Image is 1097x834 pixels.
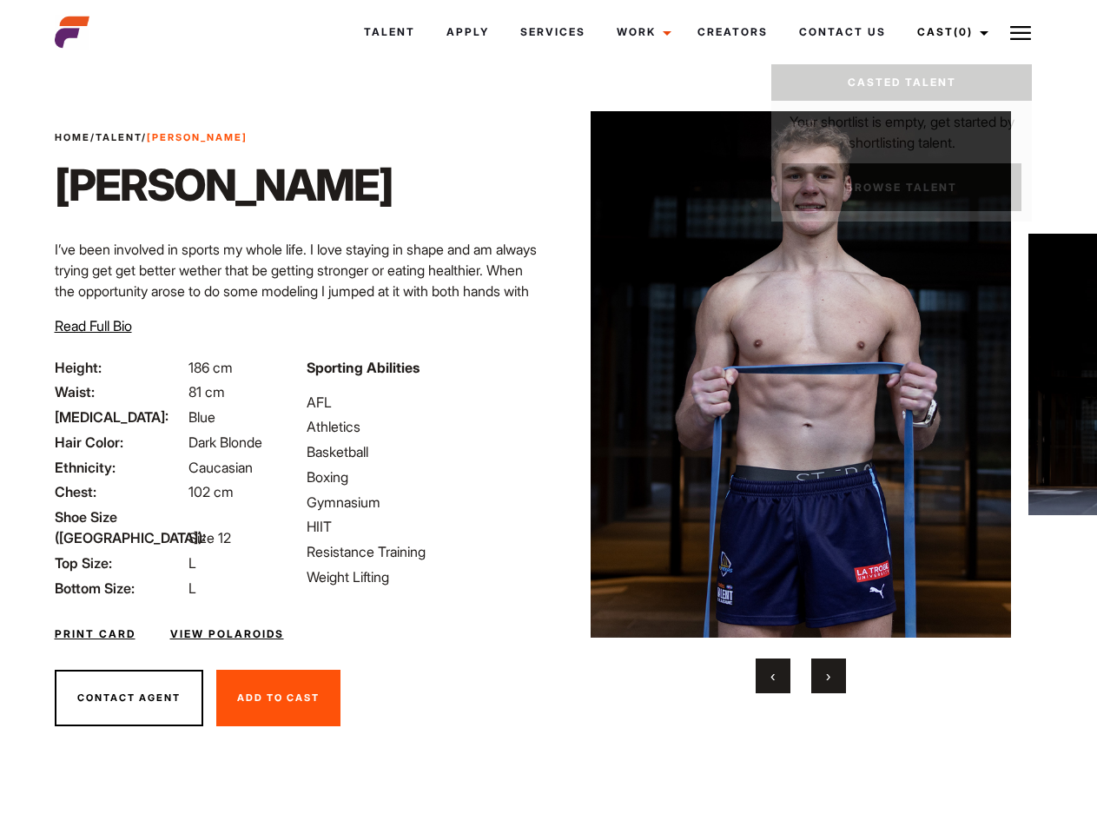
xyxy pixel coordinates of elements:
a: Talent [96,131,142,143]
span: 186 cm [188,359,233,376]
p: I’ve been involved in sports my whole life. I love staying in shape and am always trying get get ... [55,239,539,385]
span: Previous [770,667,775,685]
li: HIIT [307,516,538,537]
a: Apply [431,9,505,56]
li: Basketball [307,441,538,462]
span: Chest: [55,481,185,502]
span: Read Full Bio [55,317,132,334]
span: Caucasian [188,459,253,476]
li: Weight Lifting [307,566,538,587]
span: L [188,579,196,597]
span: Add To Cast [237,692,320,704]
span: [MEDICAL_DATA]: [55,407,185,427]
a: Work [601,9,682,56]
a: Cast(0) [902,9,999,56]
span: Blue [188,408,215,426]
span: Hair Color: [55,432,185,453]
h1: [PERSON_NAME] [55,159,393,211]
span: Ethnicity: [55,457,185,478]
span: 81 cm [188,383,225,400]
span: Shoe Size ([GEOGRAPHIC_DATA]): [55,506,185,548]
button: Add To Cast [216,670,340,727]
span: Next [826,667,830,685]
img: Burger icon [1010,23,1031,43]
span: Size 12 [188,529,231,546]
span: (0) [954,25,973,38]
span: 102 cm [188,483,234,500]
a: Contact Us [783,9,902,56]
button: Contact Agent [55,670,203,727]
span: Waist: [55,381,185,402]
button: Read Full Bio [55,315,132,336]
span: Height: [55,357,185,378]
span: Dark Blonde [188,434,262,451]
a: Home [55,131,90,143]
a: Print Card [55,626,135,642]
p: Your shortlist is empty, get started by shortlisting talent. [771,101,1032,153]
a: Services [505,9,601,56]
img: cropped-aefm-brand-fav-22-square.png [55,15,89,50]
a: Talent [348,9,431,56]
span: L [188,554,196,572]
strong: Sporting Abilities [307,359,420,376]
li: AFL [307,392,538,413]
li: Gymnasium [307,492,538,513]
a: View Polaroids [170,626,284,642]
li: Boxing [307,467,538,487]
strong: [PERSON_NAME] [147,131,248,143]
a: Creators [682,9,783,56]
li: Resistance Training [307,541,538,562]
span: / / [55,130,248,145]
span: Top Size: [55,553,185,573]
span: Bottom Size: [55,578,185,599]
a: Casted Talent [771,64,1032,101]
a: Browse Talent [782,163,1021,211]
li: Athletics [307,416,538,437]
